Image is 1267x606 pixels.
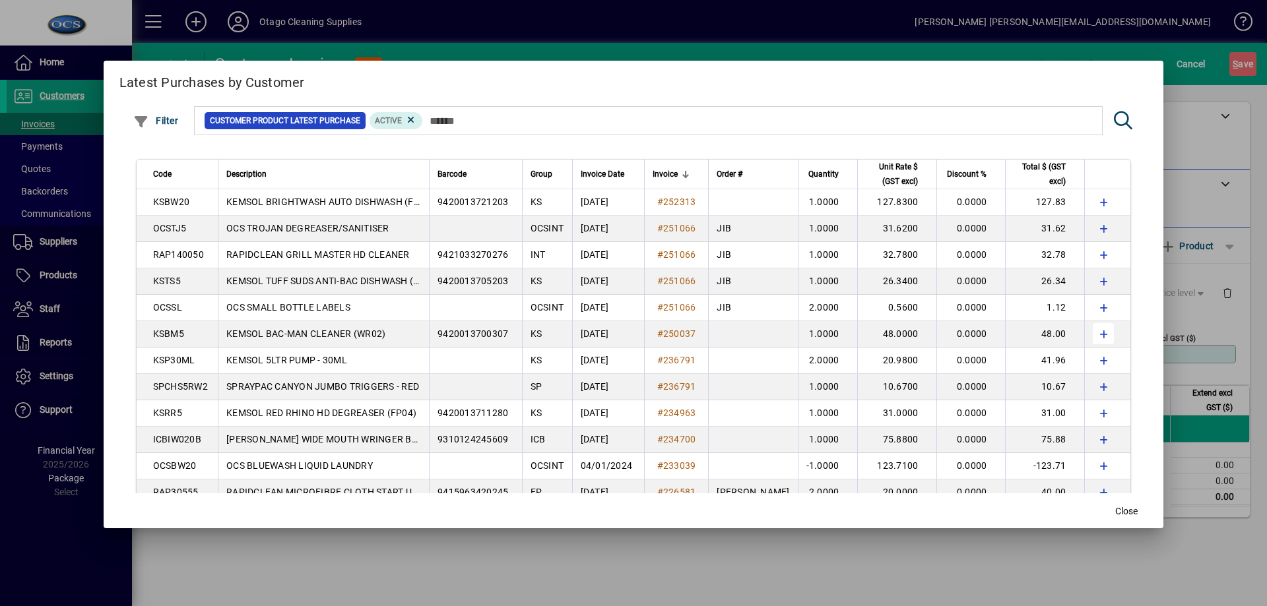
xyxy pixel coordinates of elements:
td: [DATE] [572,479,644,506]
td: 0.0000 [936,216,1005,242]
span: # [657,197,663,207]
td: JIB [708,242,797,268]
span: Customer Product Latest Purchase [210,114,360,127]
span: 251066 [663,302,696,313]
span: OCSTJ5 [153,223,187,233]
td: 0.0000 [936,321,1005,348]
span: RAPIDCLEAN MICROFIBRE CLOTH START UP PACK [226,487,443,497]
span: # [657,302,663,313]
div: Invoice [653,167,701,181]
span: KEMSOL BAC-MAN CLEANER (WR02) [226,328,385,339]
button: Close [1105,499,1148,523]
span: # [657,381,663,392]
td: 48.0000 [857,321,936,348]
span: KSBM5 [153,328,184,339]
td: [DATE] [572,321,644,348]
td: 26.34 [1005,268,1084,295]
span: OCS BLUEWASH LIQUID LAUNDRY [226,460,373,471]
button: Filter [130,109,182,133]
td: 1.0000 [798,216,858,242]
td: 2.0000 [798,348,858,374]
td: 26.3400 [857,268,936,295]
td: 0.0000 [936,479,1005,506]
td: [DATE] [572,374,644,400]
td: 1.0000 [798,400,858,427]
span: Filter [133,115,179,126]
td: 0.0000 [936,295,1005,321]
span: OCSSL [153,302,182,313]
span: [PERSON_NAME] WIDE MOUTH WRINGER BUCKET - BLUE [226,434,471,444]
h2: Latest Purchases by Customer [104,61,1164,99]
span: 251066 [663,249,696,260]
td: JIB [708,295,797,321]
span: 9421033270276 [438,249,508,260]
td: 0.0000 [936,268,1005,295]
span: SPRAYPAC CANYON JUMBO TRIGGERS - RED [226,381,419,392]
span: Invoice [653,167,678,181]
td: 1.0000 [798,427,858,453]
span: Quantity [808,167,839,181]
td: 75.8800 [857,427,936,453]
span: ICB [531,434,546,444]
td: 123.7100 [857,453,936,479]
td: 0.0000 [936,427,1005,453]
div: Invoice Date [581,167,636,181]
td: 1.0000 [798,321,858,348]
td: 48.00 [1005,321,1084,348]
td: JIB [708,268,797,295]
div: Total $ (GST excl) [1014,160,1078,189]
span: 9420013711280 [438,408,508,418]
td: [DATE] [572,216,644,242]
td: 31.0000 [857,400,936,427]
span: 9420013721203 [438,197,508,207]
span: Discount % [947,167,987,181]
span: Unit Rate $ (GST excl) [866,160,918,189]
td: 0.0000 [936,400,1005,427]
span: 251066 [663,276,696,286]
span: KSRR5 [153,408,182,418]
td: 1.12 [1005,295,1084,321]
span: OCSINT [531,223,564,233]
span: RAP140050 [153,249,204,260]
span: OCSINT [531,460,564,471]
td: 1.0000 [798,268,858,295]
a: #226581 [653,485,701,499]
span: # [657,434,663,444]
td: 32.7800 [857,242,936,268]
span: # [657,460,663,471]
span: KS [531,197,542,207]
a: #236791 [653,379,701,394]
span: Active [375,116,402,125]
td: [DATE] [572,348,644,374]
div: Group [531,167,564,181]
td: 1.0000 [798,374,858,400]
span: 252313 [663,197,696,207]
td: 127.8300 [857,189,936,216]
span: KSBW20 [153,197,190,207]
span: KS [531,328,542,339]
td: [DATE] [572,427,644,453]
td: 0.0000 [936,242,1005,268]
span: KEMSOL 5LTR PUMP - 30ML [226,355,347,365]
mat-chip: Product Activation Status: Active [370,112,422,129]
td: 1.0000 [798,242,858,268]
td: 2.0000 [798,479,858,506]
span: Description [226,167,267,181]
span: KSTS5 [153,276,181,286]
td: 32.78 [1005,242,1084,268]
div: Order # [717,167,789,181]
td: 75.88 [1005,427,1084,453]
td: 31.62 [1005,216,1084,242]
a: #252313 [653,195,701,209]
span: Total $ (GST excl) [1014,160,1066,189]
td: [DATE] [572,189,644,216]
span: # [657,355,663,365]
span: Code [153,167,172,181]
div: Barcode [438,167,514,181]
span: OCSBW20 [153,460,197,471]
span: 9310124245609 [438,434,508,444]
a: #251066 [653,221,701,235]
td: -123.71 [1005,453,1084,479]
span: 234963 [663,408,696,418]
td: 0.0000 [936,189,1005,216]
